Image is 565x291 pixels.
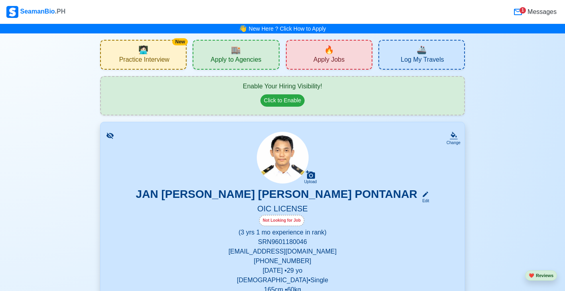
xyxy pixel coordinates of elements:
img: Logo [6,6,18,18]
span: Apply Jobs [313,56,345,66]
div: Not Looking for Job [259,215,304,226]
span: heart [529,273,534,278]
p: [EMAIL_ADDRESS][DOMAIN_NAME] [110,247,455,256]
span: interview [138,44,148,56]
p: (3 yrs 1 mo experience in rank) [110,228,455,237]
div: Edit [419,198,429,204]
button: heartReviews [525,270,557,281]
div: Change [447,140,461,146]
div: Enable Your Hiring Visibility! [109,82,456,91]
h3: JAN [PERSON_NAME] [PERSON_NAME] PONTANAR [136,187,417,204]
span: bell [238,23,248,35]
div: New [172,38,188,45]
span: Log My Travels [401,56,444,66]
span: Practice Interview [119,56,169,66]
span: agencies [231,44,241,56]
span: travel [417,44,427,56]
span: new [324,44,334,56]
p: [PHONE_NUMBER] [110,256,455,266]
p: [DATE] • 29 yo [110,266,455,275]
p: SRN 9601180046 [110,237,455,247]
h5: OIC LICENSE [110,204,455,215]
div: Upload [304,180,317,184]
span: .PH [55,8,66,15]
div: 1 [520,7,526,14]
span: Messages [526,7,557,17]
div: SeamanBio [6,6,65,18]
span: Apply to Agencies [211,56,261,66]
p: [DEMOGRAPHIC_DATA] • Single [110,275,455,285]
button: Click to Enable [260,94,305,107]
a: New Here ? Click How to Apply [249,25,326,32]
